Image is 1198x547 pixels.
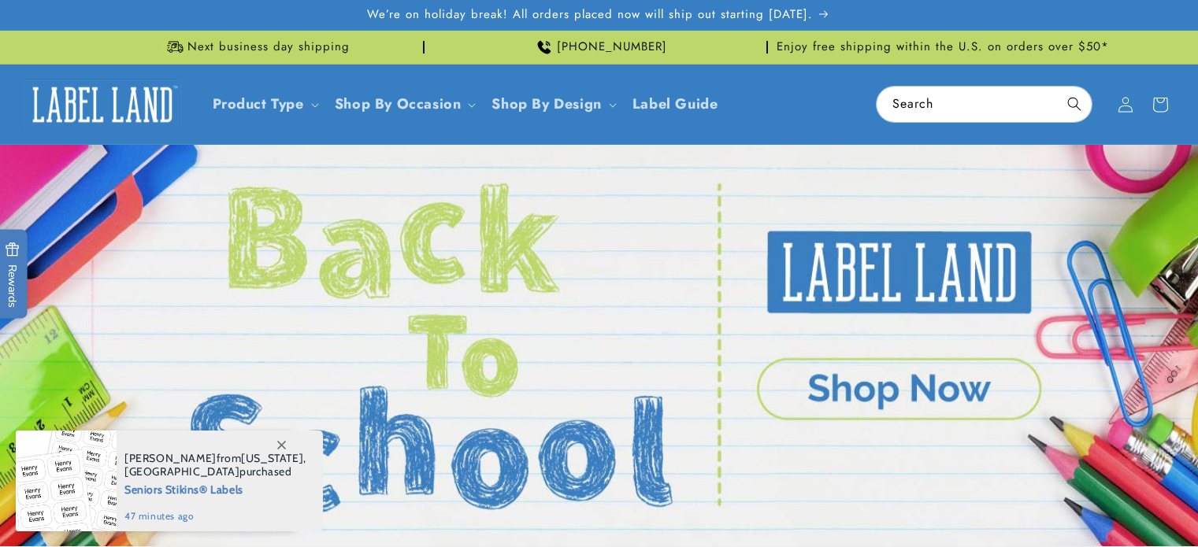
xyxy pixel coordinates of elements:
span: Enjoy free shipping within the U.S. on orders over $50* [777,39,1109,55]
span: [US_STATE] [241,451,303,465]
img: Label Land [24,80,181,129]
span: Shop By Occasion [335,95,462,113]
a: Product Type [213,94,304,114]
summary: Shop By Occasion [325,86,483,123]
summary: Shop By Design [482,86,622,123]
summary: Product Type [203,86,325,123]
span: Label Guide [632,95,718,113]
a: Label Guide [623,86,728,123]
div: Announcement [87,31,425,64]
span: We’re on holiday break! All orders placed now will ship out starting [DATE]. [367,7,813,23]
span: from , purchased [124,452,306,479]
a: Label Land [18,74,187,135]
a: Shop By Design [491,94,601,114]
span: Next business day shipping [187,39,350,55]
span: [GEOGRAPHIC_DATA] [124,464,239,479]
span: Rewards [5,242,20,307]
div: Announcement [431,31,768,64]
span: [PERSON_NAME] [124,451,217,465]
div: Announcement [774,31,1111,64]
span: [PHONE_NUMBER] [557,39,667,55]
button: Search [1057,87,1092,121]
